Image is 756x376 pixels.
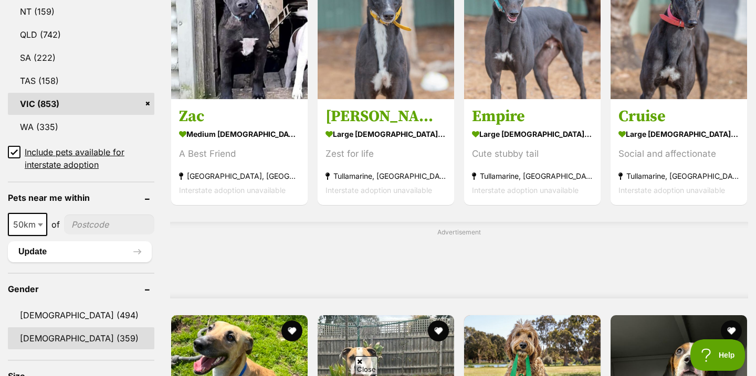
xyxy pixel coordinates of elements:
span: Interstate adoption unavailable [618,186,725,195]
iframe: Help Scout Beacon - Open [690,339,745,371]
a: SA (222) [8,47,154,69]
span: Interstate adoption unavailable [179,186,286,195]
a: VIC (853) [8,93,154,115]
a: [DEMOGRAPHIC_DATA] (359) [8,327,154,349]
a: Cruise large [DEMOGRAPHIC_DATA] Dog Social and affectionate Tullamarine, [GEOGRAPHIC_DATA] Inters... [611,99,747,205]
a: [DEMOGRAPHIC_DATA] (494) [8,304,154,326]
strong: large [DEMOGRAPHIC_DATA] Dog [325,126,446,142]
a: TAS (158) [8,70,154,92]
strong: Tullamarine, [GEOGRAPHIC_DATA] [325,169,446,183]
span: 50km [8,213,47,236]
span: Interstate adoption unavailable [472,186,579,195]
strong: Tullamarine, [GEOGRAPHIC_DATA] [618,169,739,183]
div: Cute stubby tail [472,147,593,161]
input: postcode [64,214,154,234]
a: [PERSON_NAME] large [DEMOGRAPHIC_DATA] Dog Zest for life Tullamarine, [GEOGRAPHIC_DATA] Interstat... [318,99,454,205]
strong: medium [DEMOGRAPHIC_DATA] Dog [179,126,300,142]
h3: [PERSON_NAME] [325,106,446,126]
button: favourite [428,320,449,341]
h3: Cruise [618,106,739,126]
a: Empire large [DEMOGRAPHIC_DATA] Dog Cute stubby tail Tullamarine, [GEOGRAPHIC_DATA] Interstate ad... [464,99,601,205]
span: Include pets available for interstate adoption [25,146,154,171]
h3: Zac [179,106,300,126]
button: favourite [281,320,302,341]
a: QLD (742) [8,24,154,46]
span: 50km [9,217,46,232]
strong: large [DEMOGRAPHIC_DATA] Dog [472,126,593,142]
span: of [51,218,60,231]
div: Advertisement [170,222,748,298]
span: Close [355,356,378,374]
a: Zac medium [DEMOGRAPHIC_DATA] Dog A Best Friend [GEOGRAPHIC_DATA], [GEOGRAPHIC_DATA] Interstate a... [171,99,308,205]
div: A Best Friend [179,147,300,161]
strong: [GEOGRAPHIC_DATA], [GEOGRAPHIC_DATA] [179,169,300,183]
div: Social and affectionate [618,147,739,161]
a: WA (335) [8,116,154,138]
div: Zest for life [325,147,446,161]
header: Pets near me within [8,193,154,202]
strong: large [DEMOGRAPHIC_DATA] Dog [618,126,739,142]
header: Gender [8,284,154,294]
strong: Tullamarine, [GEOGRAPHIC_DATA] [472,169,593,183]
a: Include pets available for interstate adoption [8,146,154,171]
a: NT (159) [8,1,154,23]
button: favourite [721,320,742,341]
button: Update [8,241,152,262]
span: Interstate adoption unavailable [325,186,432,195]
h3: Empire [472,106,593,126]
